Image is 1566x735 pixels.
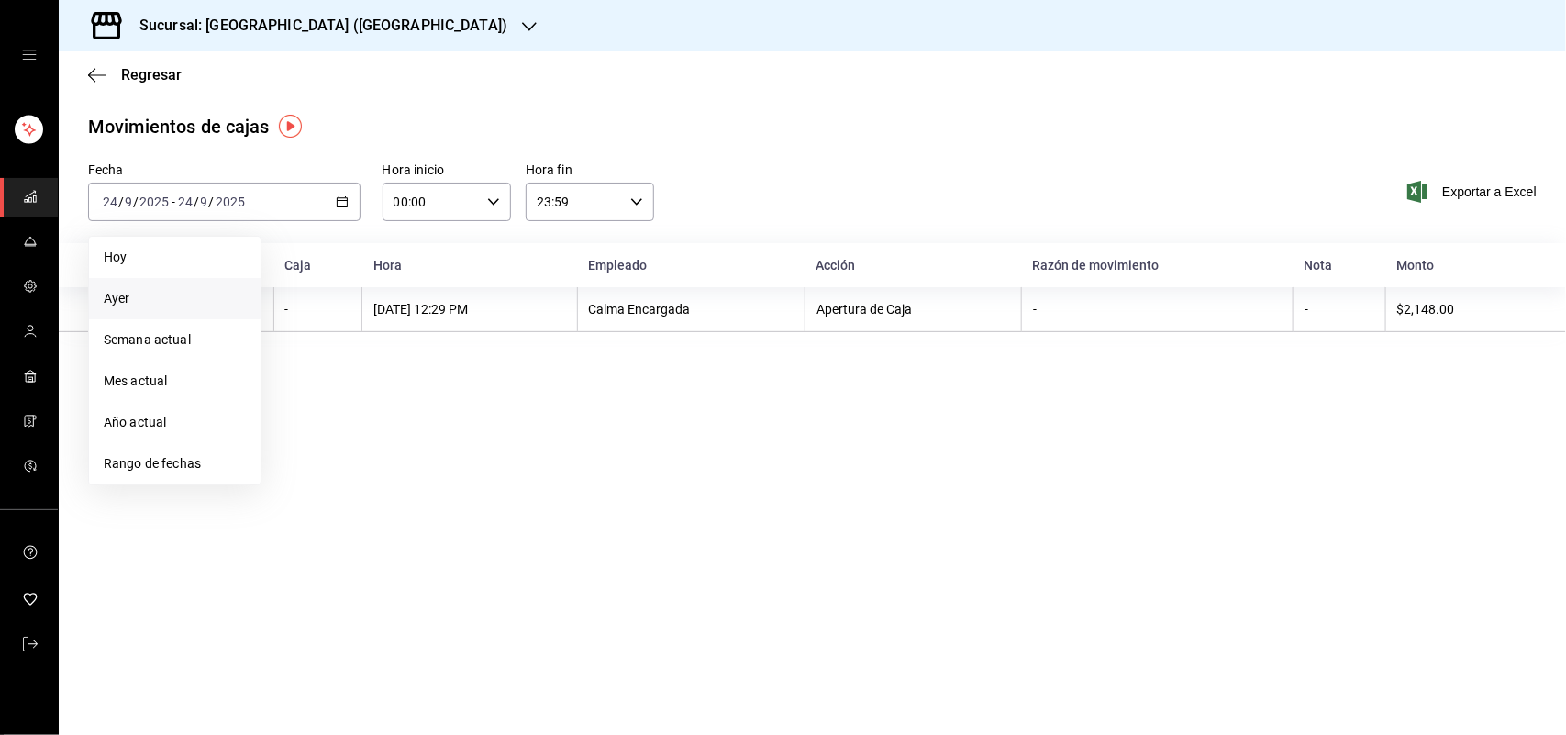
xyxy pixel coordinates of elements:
[118,195,124,209] span: /
[194,195,199,209] span: /
[22,48,37,62] button: open drawer
[200,195,209,209] input: --
[102,195,118,209] input: --
[285,302,351,317] div: -
[124,195,133,209] input: --
[104,289,246,308] span: Ayer
[209,195,215,209] span: /
[588,258,794,273] div: Empleado
[104,454,246,473] span: Rango de fechas
[1305,302,1374,317] div: -
[88,113,270,140] div: Movimientos de cajas
[177,195,194,209] input: --
[121,66,182,84] span: Regresar
[139,195,170,209] input: ----
[1305,258,1375,273] div: Nota
[88,164,361,177] label: Fecha
[104,248,246,267] span: Hoy
[589,302,794,317] div: Calma Encargada
[526,164,654,177] label: Hora fin
[104,330,246,350] span: Semana actual
[1396,258,1537,273] div: Monto
[215,195,246,209] input: ----
[279,115,302,138] img: Tooltip marker
[816,302,1010,317] div: Apertura de Caja
[284,258,351,273] div: Caja
[125,15,507,37] h3: Sucursal: [GEOGRAPHIC_DATA] ([GEOGRAPHIC_DATA])
[1411,181,1537,203] button: Exportar a Excel
[172,195,175,209] span: -
[816,258,1011,273] div: Acción
[104,372,246,391] span: Mes actual
[88,66,182,84] button: Regresar
[383,164,511,177] label: Hora inicio
[1033,258,1283,273] div: Razón de movimiento
[1397,302,1537,317] div: $2,148.00
[1033,302,1282,317] div: -
[133,195,139,209] span: /
[373,302,565,317] div: [DATE] 12:29 PM
[373,258,566,273] div: Hora
[104,413,246,432] span: Año actual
